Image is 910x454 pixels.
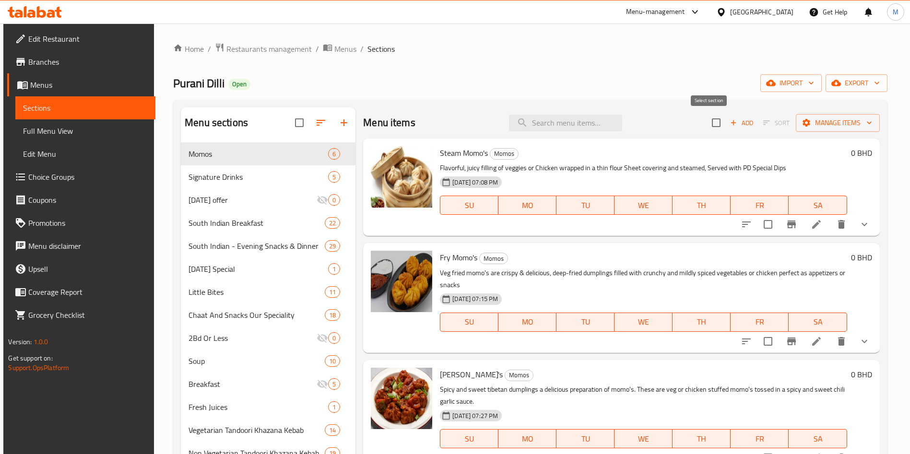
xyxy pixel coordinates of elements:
[789,196,847,215] button: SA
[325,286,340,298] div: items
[498,429,556,448] button: MO
[316,43,319,55] li: /
[189,286,325,298] span: Little Bites
[618,315,669,329] span: WE
[181,280,355,303] div: Little Bites11
[189,194,317,206] span: [DATE] offer
[363,116,415,130] h2: Menu items
[325,357,340,366] span: 10
[615,196,673,215] button: WE
[189,332,317,344] span: 2Bd Or Less
[444,432,495,446] span: SU
[735,213,758,236] button: sort-choices
[228,80,250,88] span: Open
[8,361,69,374] a: Support.OpsPlatform
[228,79,250,90] div: Open
[181,211,355,234] div: South Indian Breakfast22
[789,313,847,332] button: SA
[328,148,340,160] div: items
[325,311,340,320] span: 18
[556,313,615,332] button: TU
[189,309,325,321] span: Chaat And Snacks Our Speciality
[7,303,155,326] a: Grocery Checklist
[853,330,876,353] button: show more
[826,74,887,92] button: export
[811,336,822,347] a: Edit menu item
[673,429,731,448] button: TH
[440,146,488,160] span: Steam Momo's
[502,315,553,329] span: MO
[676,432,727,446] span: TH
[726,116,757,130] span: Add item
[181,419,355,442] div: Vegetarian Tandoori Khazana Kebab14
[189,378,317,390] span: Breakfast
[189,355,325,367] span: Soup
[676,315,727,329] span: TH
[28,309,148,321] span: Grocery Checklist
[502,432,553,446] span: MO
[328,332,340,344] div: items
[181,396,355,419] div: Fresh Juices1
[189,171,328,183] div: Signature Drinks
[615,313,673,332] button: WE
[676,198,727,212] span: TH
[726,116,757,130] button: Add
[804,117,872,129] span: Manage items
[289,113,309,133] span: Select all sections
[480,253,508,264] span: Momos
[440,384,847,407] p: Spicy and sweet tibetan dumplings a delicious preparation of momo's. These are veg or chicken stu...
[7,280,155,303] a: Coverage Report
[440,313,498,332] button: SU
[189,263,328,275] span: [DATE] Special
[7,165,155,188] a: Choice Groups
[444,315,495,329] span: SU
[28,171,148,183] span: Choice Groups
[185,116,248,130] h2: Menu sections
[328,263,340,275] div: items
[189,240,325,252] span: South Indian - Evening Snacks & Dinner
[181,373,355,396] div: Breakfast5
[502,198,553,212] span: MO
[323,43,356,55] a: Menus
[444,198,495,212] span: SU
[189,424,325,436] span: Vegetarian Tandoori Khazana Kebab
[189,148,328,160] span: Momos
[328,378,340,390] div: items
[208,43,211,55] li: /
[731,429,789,448] button: FR
[317,378,328,390] svg: Inactive section
[556,196,615,215] button: TU
[780,330,803,353] button: Branch-specific-item
[15,96,155,119] a: Sections
[618,432,669,446] span: WE
[329,403,340,412] span: 1
[490,148,518,159] span: Momos
[28,240,148,252] span: Menu disclaimer
[851,251,872,264] h6: 0 BHD
[325,424,340,436] div: items
[758,331,778,351] span: Select to update
[734,198,785,212] span: FR
[440,196,498,215] button: SU
[7,211,155,234] a: Promotions
[371,368,432,429] img: Chilli Garlic Momo's
[859,219,870,230] svg: Show Choices
[28,194,148,206] span: Coupons
[34,336,48,348] span: 1.0.0
[734,432,785,446] span: FR
[851,368,872,381] h6: 0 BHD
[28,217,148,229] span: Promotions
[509,115,622,131] input: search
[189,217,325,229] span: South Indian Breakfast
[792,198,843,212] span: SA
[329,380,340,389] span: 5
[796,114,880,132] button: Manage items
[730,7,793,17] div: [GEOGRAPHIC_DATA]
[15,142,155,165] a: Edit Menu
[189,401,328,413] span: Fresh Juices
[181,188,355,211] div: [DATE] offer0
